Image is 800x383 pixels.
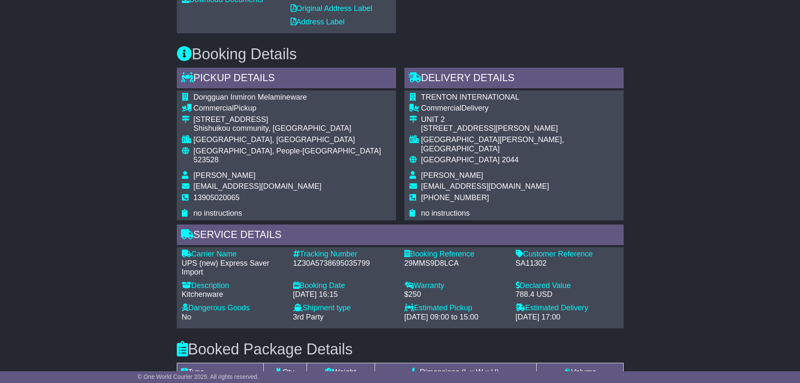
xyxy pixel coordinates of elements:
[537,363,623,381] td: Volume
[293,290,396,299] div: [DATE] 16:15
[177,363,263,381] td: Type
[182,304,285,313] div: Dangerous Goods
[194,104,234,112] span: Commercial
[293,259,396,268] div: 1Z30A5738695035799
[516,313,619,322] div: [DATE] 17:00
[291,18,345,26] a: Address Label
[516,281,619,291] div: Declared Value
[194,93,307,101] span: Dongguan Inmiron Melamineware
[307,363,375,381] td: Weight
[404,304,507,313] div: Estimated Pickup
[194,193,240,202] span: 13905020065
[421,93,519,101] span: TRENTON INTERNATIONAL
[404,68,624,90] div: Delivery Details
[375,363,537,381] td: Dimensions (L x W x H)
[177,225,624,247] div: Service Details
[293,250,396,259] div: Tracking Number
[502,156,519,164] span: 2044
[404,313,507,322] div: [DATE] 09:00 to 15:00
[421,124,619,133] div: [STREET_ADDRESS][PERSON_NAME]
[421,209,470,217] span: no instructions
[194,147,381,155] span: [GEOGRAPHIC_DATA], People-[GEOGRAPHIC_DATA]
[404,281,507,291] div: Warranty
[516,250,619,259] div: Customer Reference
[516,259,619,268] div: SA11302
[194,115,391,124] div: [STREET_ADDRESS]
[177,341,624,358] h3: Booked Package Details
[421,104,619,113] div: Delivery
[138,373,259,380] span: © One World Courier 2025. All rights reserved.
[291,4,372,13] a: Original Address Label
[194,156,219,164] span: 523528
[421,182,549,190] span: [EMAIL_ADDRESS][DOMAIN_NAME]
[421,171,483,180] span: [PERSON_NAME]
[404,259,507,268] div: 29MMS9D8LCA
[182,290,285,299] div: Kitchenware
[194,182,322,190] span: [EMAIL_ADDRESS][DOMAIN_NAME]
[421,135,619,153] div: [GEOGRAPHIC_DATA][PERSON_NAME], [GEOGRAPHIC_DATA]
[182,281,285,291] div: Description
[421,193,489,202] span: [PHONE_NUMBER]
[293,281,396,291] div: Booking Date
[182,250,285,259] div: Carrier Name
[293,313,324,321] span: 3rd Party
[516,290,619,299] div: 788.4 USD
[194,135,391,145] div: [GEOGRAPHIC_DATA], [GEOGRAPHIC_DATA]
[194,124,391,133] div: Shishuikou community, [GEOGRAPHIC_DATA]
[194,209,242,217] span: no instructions
[421,156,500,164] span: [GEOGRAPHIC_DATA]
[177,46,624,63] h3: Booking Details
[516,304,619,313] div: Estimated Delivery
[263,363,307,381] td: Qty.
[177,68,396,90] div: Pickup Details
[293,304,396,313] div: Shipment type
[194,104,391,113] div: Pickup
[404,250,507,259] div: Booking Reference
[182,259,285,277] div: UPS (new) Express Saver Import
[421,104,462,112] span: Commercial
[421,115,619,124] div: UNIT 2
[182,313,191,321] span: No
[404,290,507,299] div: $250
[194,171,256,180] span: [PERSON_NAME]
